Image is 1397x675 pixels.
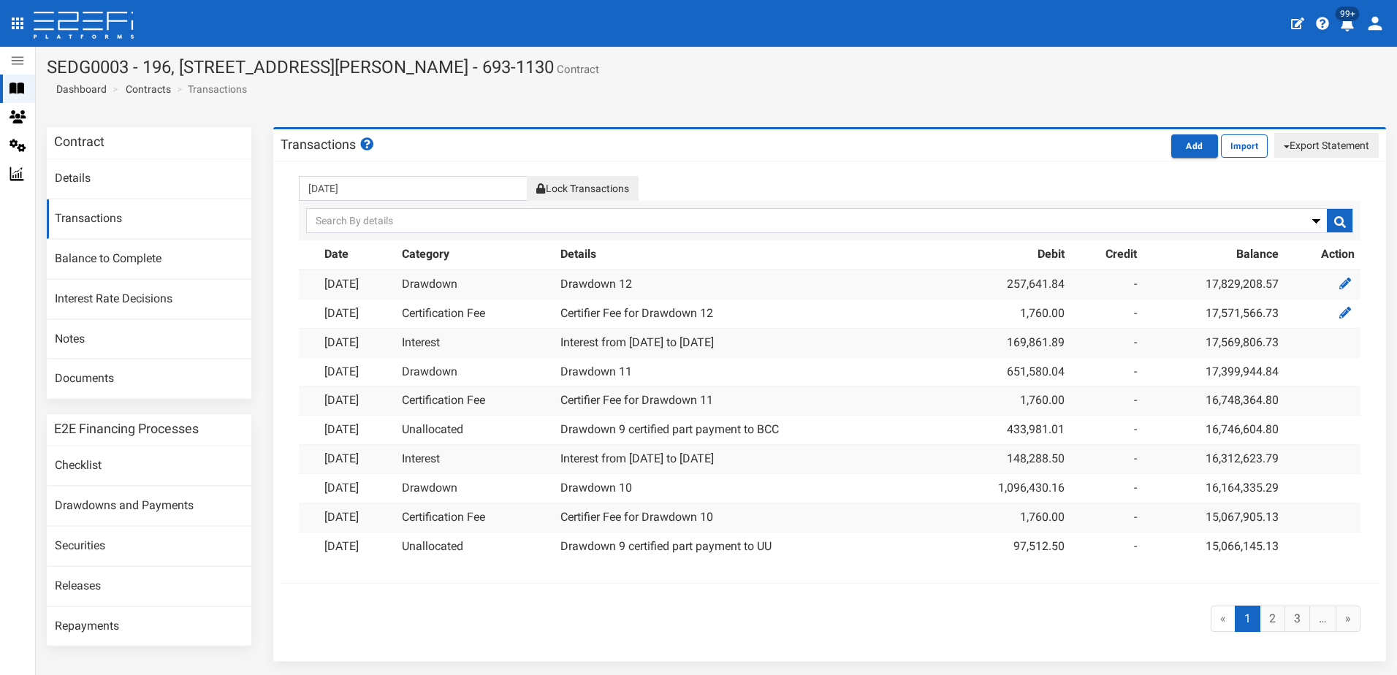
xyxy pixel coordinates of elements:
[940,416,1070,445] td: 433,981.01
[396,473,555,503] td: Drawdown
[1143,386,1284,416] td: 16,748,364.80
[1143,532,1284,560] td: 15,066,145.13
[1143,416,1284,445] td: 16,746,604.80
[1070,532,1143,560] td: -
[560,306,713,320] a: Certifier Fee for Drawdown 12
[560,510,713,524] a: Certifier Fee for Drawdown 10
[1070,240,1143,270] th: Credit
[1070,445,1143,474] td: -
[1143,270,1284,299] td: 17,829,208.57
[1143,357,1284,386] td: 17,399,944.84
[47,446,251,486] a: Checklist
[281,137,376,151] h3: Transactions
[50,82,107,96] a: Dashboard
[173,82,247,96] li: Transactions
[1260,606,1285,633] a: 2
[1143,328,1284,357] td: 17,569,806.73
[306,208,1353,233] input: Search By details
[560,539,772,553] a: Drawdown 9 certified part payment to UU
[324,393,359,407] a: [DATE]
[396,445,555,474] td: Interest
[560,451,714,465] a: Interest from [DATE] to [DATE]
[47,159,251,199] a: Details
[940,445,1070,474] td: 148,288.50
[940,270,1070,299] td: 257,641.84
[560,365,632,378] a: Drawdown 11
[396,416,555,445] td: Unallocated
[324,365,359,378] a: [DATE]
[324,335,359,349] a: [DATE]
[47,567,251,606] a: Releases
[940,532,1070,560] td: 97,512.50
[1070,357,1143,386] td: -
[560,422,779,436] a: Drawdown 9 certified part payment to BCC
[1070,503,1143,532] td: -
[940,503,1070,532] td: 1,760.00
[1143,299,1284,328] td: 17,571,566.73
[1143,240,1284,270] th: Balance
[555,240,940,270] th: Details
[1336,606,1360,633] a: »
[47,320,251,359] a: Notes
[319,240,395,270] th: Date
[54,422,199,435] h3: E2E Financing Processes
[1284,606,1310,633] a: 3
[396,532,555,560] td: Unallocated
[396,503,555,532] td: Certification Fee
[1211,606,1236,633] span: «
[1284,240,1360,270] th: Action
[396,270,555,299] td: Drawdown
[1070,299,1143,328] td: -
[324,510,359,524] a: [DATE]
[47,359,251,399] a: Documents
[1143,503,1284,532] td: 15,067,905.13
[940,357,1070,386] td: 651,580.04
[1221,134,1268,158] button: Import
[1171,134,1218,158] button: Add
[47,527,251,566] a: Securities
[47,607,251,647] a: Repayments
[324,481,359,495] a: [DATE]
[54,135,104,148] h3: Contract
[324,422,359,436] a: [DATE]
[396,357,555,386] td: Drawdown
[1070,473,1143,503] td: -
[1171,138,1221,152] a: Add
[940,386,1070,416] td: 1,760.00
[324,277,359,291] a: [DATE]
[47,58,1386,77] h1: SEDG0003 - 196, [STREET_ADDRESS][PERSON_NAME] - 693-1130
[1143,473,1284,503] td: 16,164,335.29
[396,386,555,416] td: Certification Fee
[940,299,1070,328] td: 1,760.00
[940,473,1070,503] td: 1,096,430.16
[396,328,555,357] td: Interest
[396,240,555,270] th: Category
[324,539,359,553] a: [DATE]
[396,299,555,328] td: Certification Fee
[1274,133,1379,158] button: Export Statement
[47,280,251,319] a: Interest Rate Decisions
[1070,386,1143,416] td: -
[1235,606,1260,633] span: 1
[560,277,632,291] a: Drawdown 12
[940,328,1070,357] td: 169,861.89
[1070,270,1143,299] td: -
[560,393,713,407] a: Certifier Fee for Drawdown 11
[1143,445,1284,474] td: 16,312,623.79
[1070,416,1143,445] td: -
[554,64,599,75] small: Contract
[324,306,359,320] a: [DATE]
[47,487,251,526] a: Drawdowns and Payments
[1070,328,1143,357] td: -
[940,240,1070,270] th: Debit
[47,199,251,239] a: Transactions
[560,481,632,495] a: Drawdown 10
[126,82,171,96] a: Contracts
[1309,606,1336,633] a: …
[299,176,528,201] input: From Transactions Date
[47,240,251,279] a: Balance to Complete
[50,83,107,95] span: Dashboard
[324,451,359,465] a: [DATE]
[560,335,714,349] a: Interest from [DATE] to [DATE]
[527,176,638,201] button: Lock Transactions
